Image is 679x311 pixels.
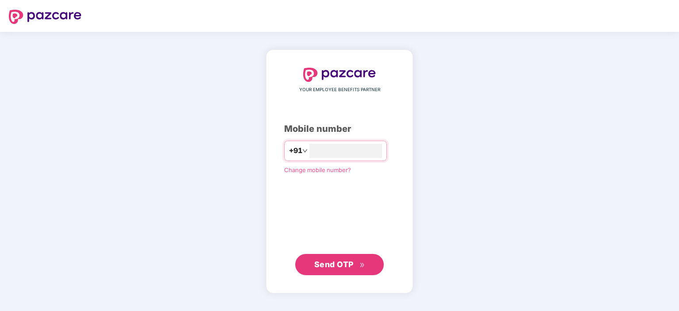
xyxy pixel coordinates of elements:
[284,166,351,173] a: Change mobile number?
[289,145,302,156] span: +91
[314,260,354,269] span: Send OTP
[9,10,81,24] img: logo
[295,254,384,275] button: Send OTPdouble-right
[302,148,308,154] span: down
[303,68,376,82] img: logo
[299,86,380,93] span: YOUR EMPLOYEE BENEFITS PARTNER
[284,122,395,136] div: Mobile number
[359,262,365,268] span: double-right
